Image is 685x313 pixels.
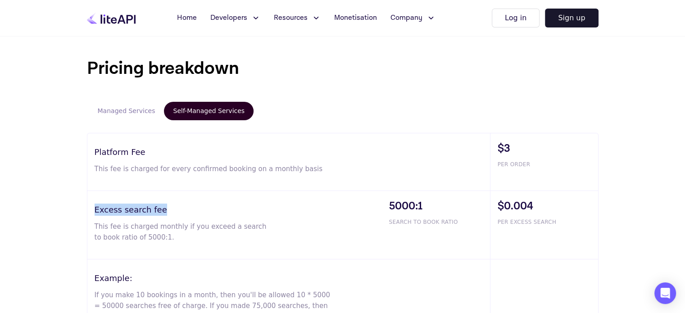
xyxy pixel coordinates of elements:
[498,218,598,226] span: PER EXCESS SEARCH
[95,272,490,284] h3: Example:
[390,13,422,23] span: Company
[492,9,540,27] button: Log in
[389,198,490,214] span: 5000:1
[268,9,326,27] button: Resources
[498,160,598,168] span: PER ORDER
[89,102,164,120] button: Managed Services
[95,163,332,174] p: This fee is charged for every confirmed booking on a monthly basis
[545,9,598,27] button: Sign up
[164,102,254,120] button: Self-Managed Services
[385,9,441,27] button: Company
[498,141,598,157] span: $3
[334,13,377,23] span: Monetisation
[177,13,197,23] span: Home
[95,204,382,216] h3: Excess search fee
[654,282,676,304] div: Open Intercom Messenger
[329,9,382,27] a: Monetisation
[172,9,202,27] a: Home
[210,13,247,23] span: Developers
[205,9,266,27] button: Developers
[498,198,598,214] span: $0.004
[389,218,490,226] span: SEARCH TO BOOK RATIO
[95,146,490,158] h3: Platform Fee
[87,55,599,82] h1: Pricing breakdown
[274,13,308,23] span: Resources
[95,221,267,243] p: This fee is charged monthly if you exceed a search to book ratio of 5000:1.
